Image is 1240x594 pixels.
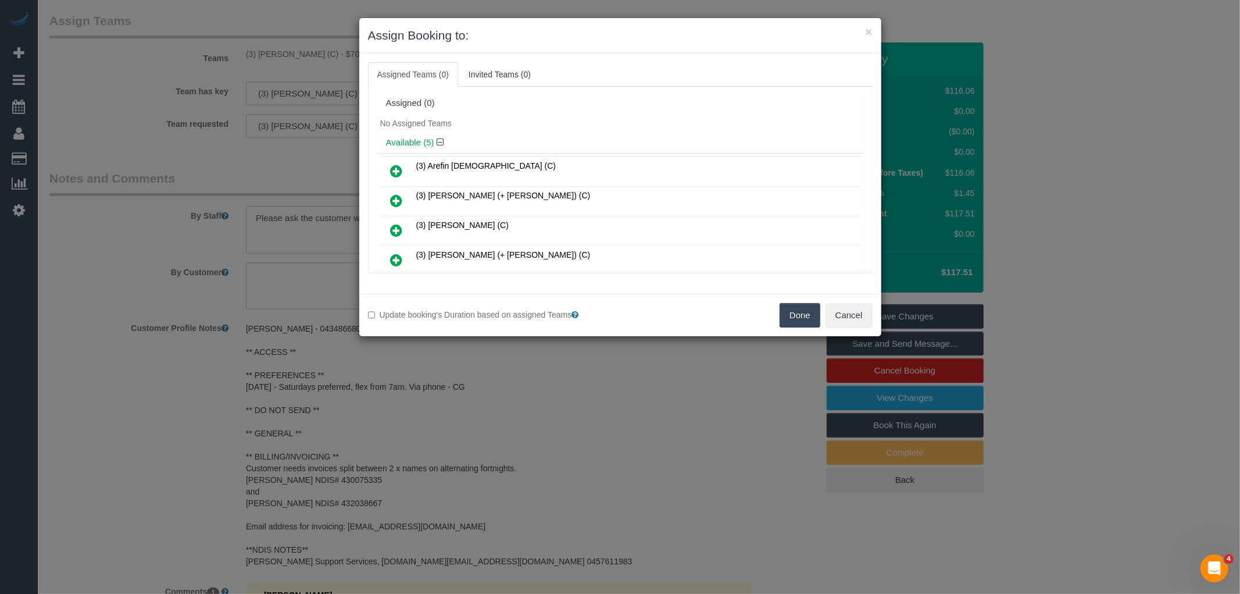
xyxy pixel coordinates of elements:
[826,303,873,328] button: Cancel
[416,250,591,259] span: (3) [PERSON_NAME] (+ [PERSON_NAME]) (C)
[386,138,855,148] h4: Available (5)
[865,26,872,38] button: ×
[380,119,452,128] span: No Assigned Teams
[459,62,540,87] a: Invited Teams (0)
[416,191,591,200] span: (3) [PERSON_NAME] (+ [PERSON_NAME]) (C)
[1224,554,1234,564] span: 4
[368,62,458,87] a: Assigned Teams (0)
[416,220,509,230] span: (3) [PERSON_NAME] (C)
[416,161,556,170] span: (3) Arefin [DEMOGRAPHIC_DATA] (C)
[368,309,612,321] label: Update booking's Duration based on assigned Teams
[368,27,873,44] h3: Assign Booking to:
[386,98,855,108] div: Assigned (0)
[1200,554,1228,582] iframe: Intercom live chat
[780,303,820,328] button: Done
[368,311,376,319] input: Update booking's Duration based on assigned Teams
